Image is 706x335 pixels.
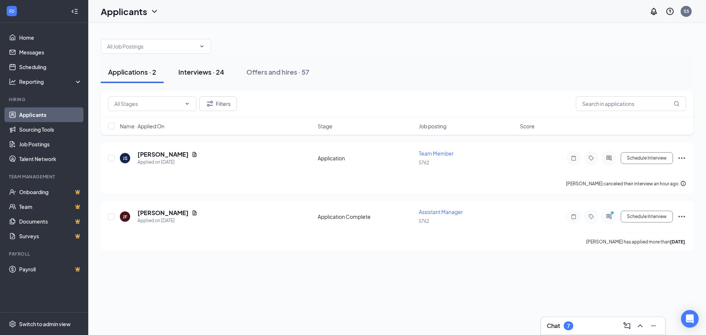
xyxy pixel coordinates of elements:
[192,152,197,157] svg: Document
[670,239,685,245] b: [DATE]
[19,45,82,60] a: Messages
[569,155,578,161] svg: Note
[677,154,686,163] svg: Ellipses
[621,152,673,164] button: Schedule Interview
[19,122,82,137] a: Sourcing Tools
[684,8,689,14] div: S5
[138,150,189,158] h5: [PERSON_NAME]
[674,101,680,107] svg: MagnifyingGlass
[19,30,82,45] a: Home
[680,181,686,186] svg: Info
[419,218,429,224] span: 5762
[9,78,16,85] svg: Analysis
[547,322,560,330] h3: Chat
[318,122,332,130] span: Stage
[609,211,618,217] svg: PrimaryDot
[605,214,613,220] svg: ActiveChat
[19,229,82,243] a: SurveysCrown
[9,174,81,180] div: Team Management
[566,180,686,188] div: [PERSON_NAME] canceled their interview an hour ago.
[419,160,429,165] span: 5762
[318,154,414,162] div: Application
[19,199,82,214] a: TeamCrown
[681,310,699,328] div: Open Intercom Messenger
[318,213,414,220] div: Application Complete
[138,158,197,166] div: Applied on [DATE]
[19,214,82,229] a: DocumentsCrown
[19,320,71,328] div: Switch to admin view
[246,67,309,76] div: Offers and hires · 57
[649,321,658,330] svg: Minimize
[587,214,596,220] svg: Tag
[123,214,127,220] div: JF
[648,320,659,332] button: Minimize
[576,96,686,111] input: Search in applications
[587,155,596,161] svg: Tag
[520,122,535,130] span: Score
[192,210,197,216] svg: Document
[19,107,82,122] a: Applicants
[567,323,570,329] div: 7
[419,150,454,157] span: Team Member
[150,7,159,16] svg: ChevronDown
[9,251,81,257] div: Payroll
[8,7,15,15] svg: WorkstreamLogo
[206,99,214,108] svg: Filter
[19,185,82,199] a: OnboardingCrown
[178,67,224,76] div: Interviews · 24
[634,320,646,332] button: ChevronUp
[419,209,463,215] span: Assistant Manager
[9,320,16,328] svg: Settings
[19,78,82,85] div: Reporting
[649,7,658,16] svg: Notifications
[636,321,645,330] svg: ChevronUp
[19,60,82,74] a: Scheduling
[569,214,578,220] svg: Note
[71,8,78,15] svg: Collapse
[19,262,82,277] a: PayrollCrown
[666,7,674,16] svg: QuestionInfo
[19,152,82,166] a: Talent Network
[108,67,156,76] div: Applications · 2
[19,137,82,152] a: Job Postings
[107,42,196,50] input: All Job Postings
[184,101,190,107] svg: ChevronDown
[138,209,189,217] h5: [PERSON_NAME]
[621,211,673,222] button: Schedule Interview
[419,122,446,130] span: Job posting
[114,100,181,108] input: All Stages
[123,155,128,161] div: JS
[199,43,205,49] svg: ChevronDown
[621,320,633,332] button: ComposeMessage
[677,212,686,221] svg: Ellipses
[138,217,197,224] div: Applied on [DATE]
[120,122,164,130] span: Name · Applied On
[101,5,147,18] h1: Applicants
[586,239,686,245] p: [PERSON_NAME] has applied more than .
[199,96,237,111] button: Filter Filters
[623,321,631,330] svg: ComposeMessage
[605,155,613,161] svg: ActiveChat
[9,96,81,103] div: Hiring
